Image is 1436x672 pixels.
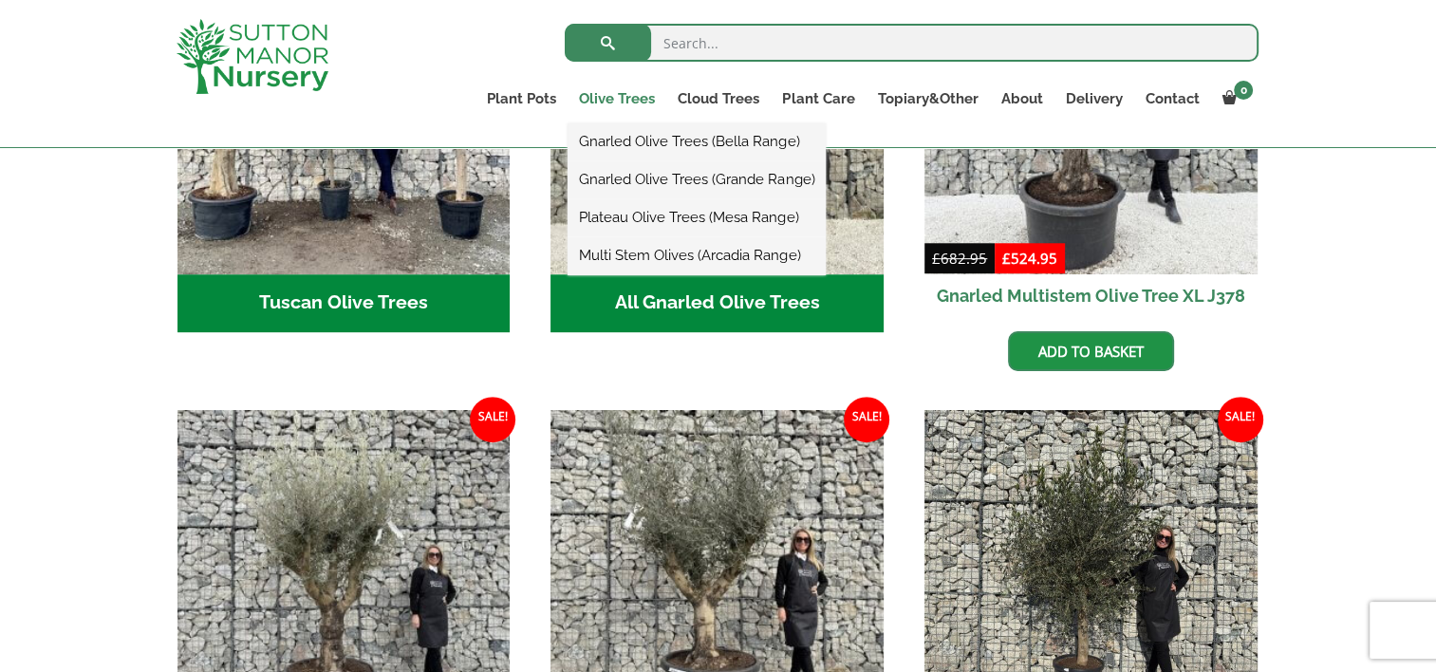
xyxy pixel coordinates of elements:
[1210,85,1259,112] a: 0
[771,85,866,112] a: Plant Care
[866,85,989,112] a: Topiary&Other
[1002,249,1057,268] bdi: 524.95
[177,274,511,333] h2: Tuscan Olive Trees
[177,19,328,94] img: logo
[1054,85,1133,112] a: Delivery
[932,249,987,268] bdi: 682.95
[568,85,666,112] a: Olive Trees
[568,127,826,156] a: Gnarled Olive Trees (Bella Range)
[1008,331,1174,371] a: Add to basket: “Gnarled Multistem Olive Tree XL J378”
[1234,81,1253,100] span: 0
[568,203,826,232] a: Plateau Olive Trees (Mesa Range)
[470,397,515,442] span: Sale!
[932,249,941,268] span: £
[568,241,826,270] a: Multi Stem Olives (Arcadia Range)
[476,85,568,112] a: Plant Pots
[844,397,889,442] span: Sale!
[924,274,1258,317] h2: Gnarled Multistem Olive Tree XL J378
[1133,85,1210,112] a: Contact
[989,85,1054,112] a: About
[568,165,826,194] a: Gnarled Olive Trees (Grande Range)
[565,24,1259,62] input: Search...
[666,85,771,112] a: Cloud Trees
[1218,397,1263,442] span: Sale!
[550,274,884,333] h2: All Gnarled Olive Trees
[1002,249,1011,268] span: £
